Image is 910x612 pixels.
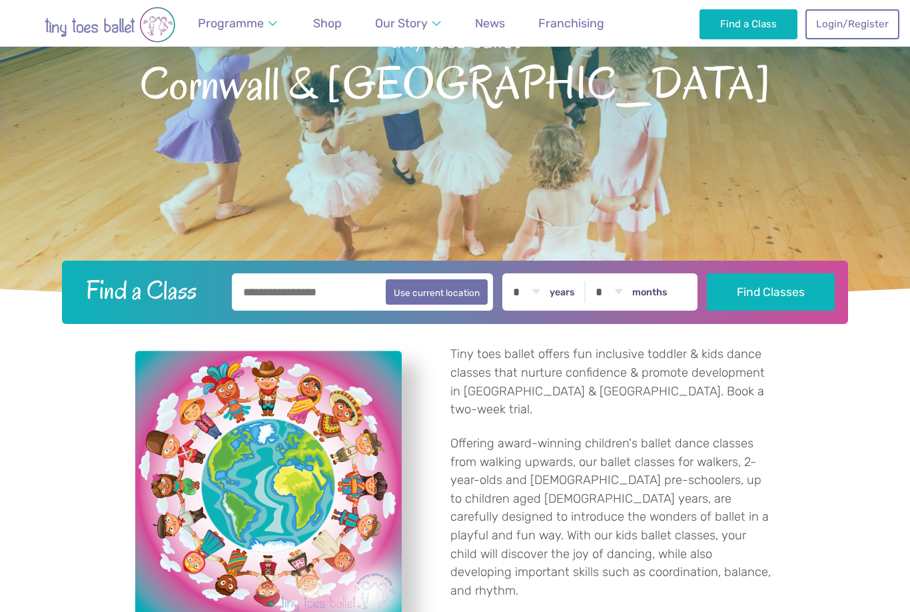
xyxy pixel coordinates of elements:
[538,16,604,30] span: Franchising
[475,16,505,30] span: News
[369,9,448,39] a: Our Story
[386,279,488,305] button: Use current location
[313,16,342,30] span: Shop
[805,9,899,39] a: Login/Register
[375,16,428,30] span: Our Story
[192,9,284,39] a: Programme
[632,287,668,299] label: months
[23,55,887,109] span: Cornwall & [GEOGRAPHIC_DATA]
[17,7,203,43] img: tiny toes ballet
[307,9,348,39] a: Shop
[198,16,264,30] span: Programme
[450,345,775,419] p: Tiny toes ballet offers fun inclusive toddler & kids dance classes that nurture confidence & prom...
[707,273,835,311] button: Find Classes
[469,9,511,39] a: News
[75,273,223,307] h2: Find a Class
[532,9,610,39] a: Franchising
[550,287,575,299] label: years
[450,435,775,600] p: Offering award-winning children's ballet dance classes from walking upwards, our ballet classes f...
[699,9,797,39] a: Find a Class
[390,30,520,53] small: tiny toes ballet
